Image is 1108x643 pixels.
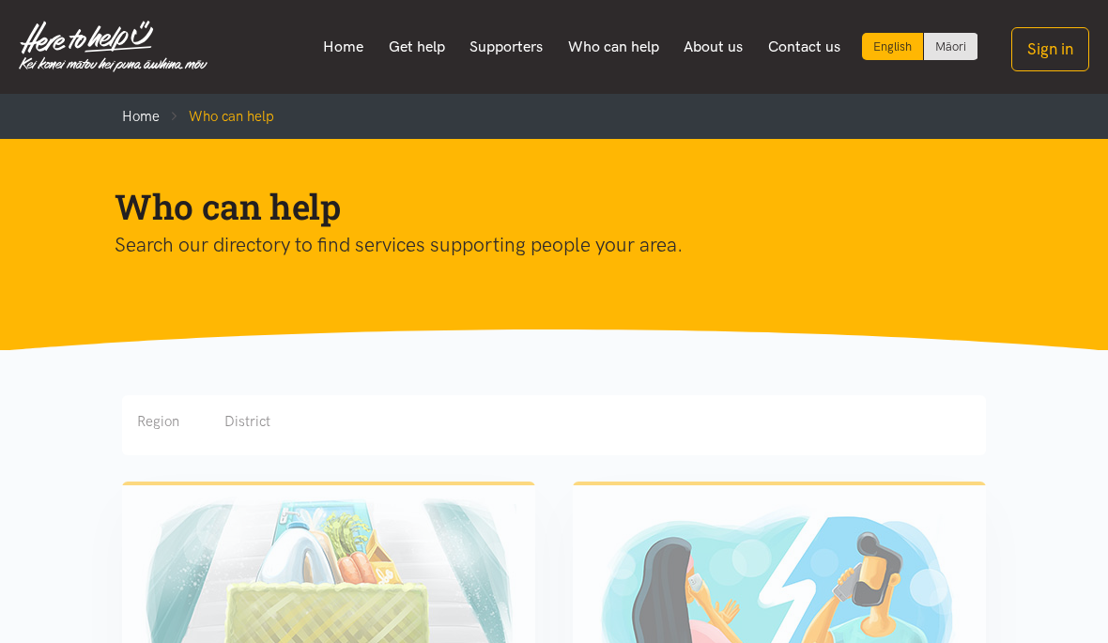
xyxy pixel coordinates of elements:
[457,27,556,67] a: Supporters
[862,33,924,60] div: Current language
[671,27,756,67] a: About us
[755,27,853,67] a: Contact us
[122,108,160,125] a: Home
[1011,27,1089,71] button: Sign in
[137,410,179,433] div: Region
[224,410,270,433] div: District
[862,33,978,60] div: Language toggle
[19,21,208,72] img: Home
[555,27,671,67] a: Who can help
[924,33,977,60] a: Switch to Te Reo Māori
[115,184,963,229] h1: Who can help
[160,105,274,128] li: Who can help
[311,27,377,67] a: Home
[115,229,963,261] p: Search our directory to find services supporting people your area.
[376,27,457,67] a: Get help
